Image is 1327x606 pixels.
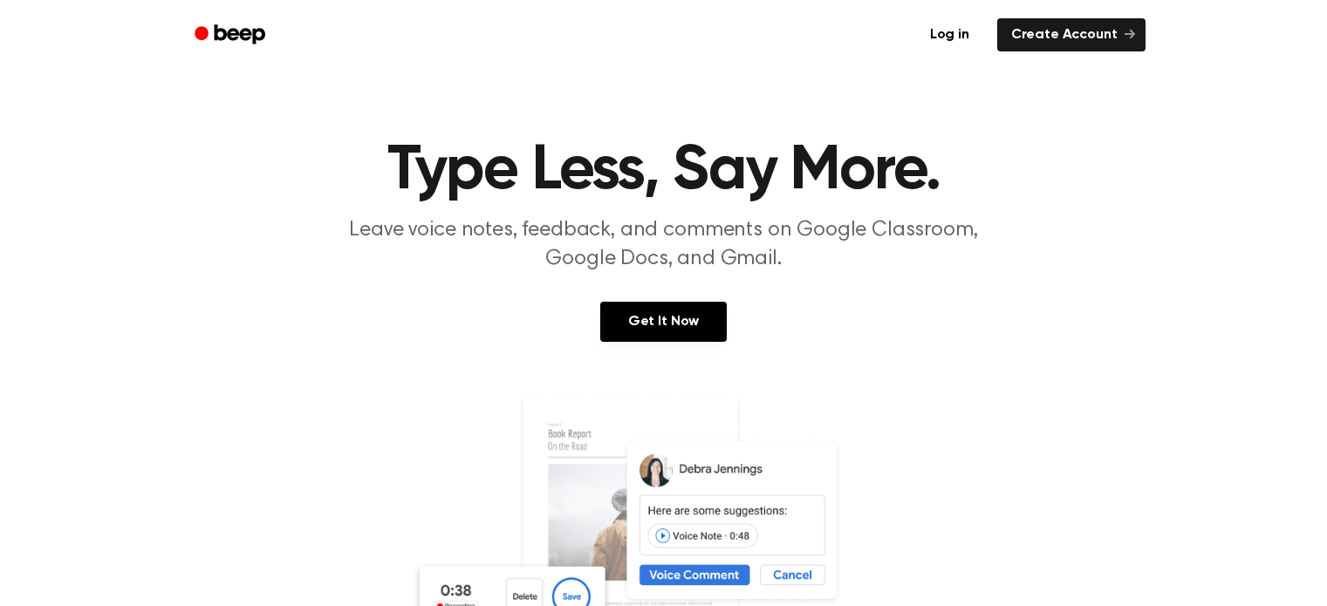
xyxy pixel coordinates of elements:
[217,140,1111,202] h1: Type Less, Say More.
[600,302,727,342] a: Get It Now
[329,216,999,274] p: Leave voice notes, feedback, and comments on Google Classroom, Google Docs, and Gmail.
[997,18,1146,51] a: Create Account
[182,18,281,52] a: Beep
[913,15,987,55] a: Log in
